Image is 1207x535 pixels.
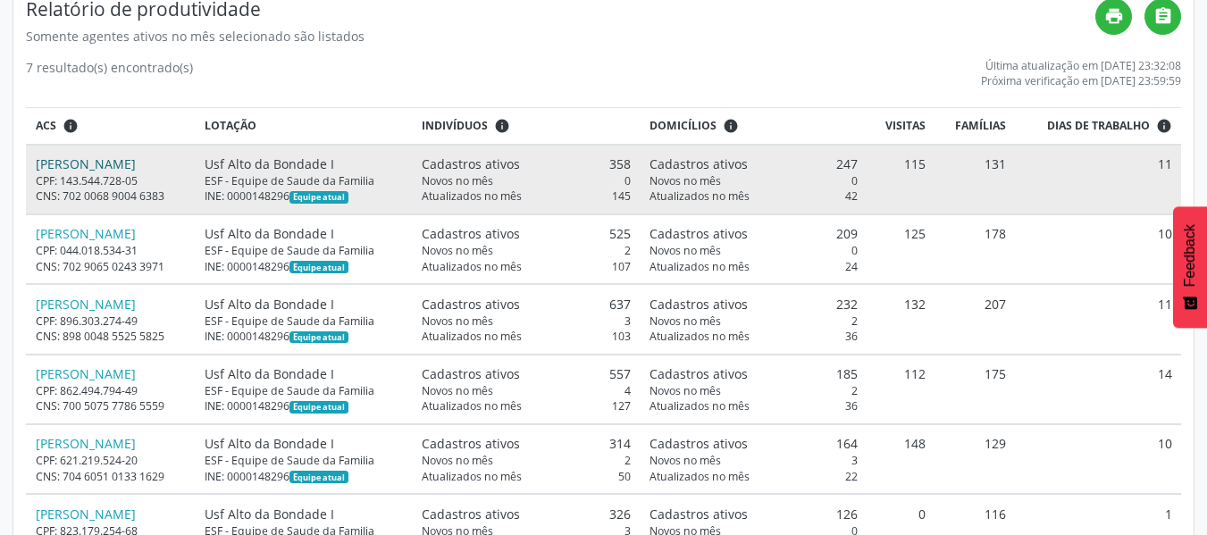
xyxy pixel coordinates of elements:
[422,188,522,204] span: Atualizados no mês
[422,295,520,313] span: Cadastros ativos
[1016,284,1181,354] td: 11
[650,173,858,188] div: 0
[422,243,630,258] div: 2
[36,398,187,414] div: CNS: 700 5075 7786 5559
[422,329,522,344] span: Atualizados no mês
[422,505,630,523] div: 326
[289,401,348,414] span: Esta é a equipe atual deste Agente
[205,469,403,484] div: INE: 0000148296
[422,329,630,344] div: 103
[422,453,630,468] div: 2
[650,295,858,313] div: 232
[868,108,935,145] th: Visitas
[1047,118,1150,134] span: Dias de trabalho
[422,398,630,414] div: 127
[26,58,193,88] div: 7 resultado(s) encontrado(s)
[205,434,403,453] div: Usf Alto da Bondade I
[36,383,187,398] div: CPF: 862.494.794-49
[868,355,935,424] td: 112
[1016,424,1181,494] td: 10
[205,383,403,398] div: ESF - Equipe de Saude da Familia
[422,155,630,173] div: 358
[422,259,522,274] span: Atualizados no mês
[650,469,858,484] div: 22
[422,224,520,243] span: Cadastros ativos
[935,424,1016,494] td: 129
[205,313,403,329] div: ESF - Equipe de Saude da Familia
[650,155,858,173] div: 247
[868,424,935,494] td: 148
[650,398,750,414] span: Atualizados no mês
[650,118,717,134] span: Domicílios
[1173,206,1207,328] button: Feedback - Mostrar pesquisa
[1153,6,1173,26] i: 
[650,188,750,204] span: Atualizados no mês
[650,313,858,329] div: 2
[422,313,493,329] span: Novos no mês
[1104,6,1124,26] i: print
[650,173,721,188] span: Novos no mês
[868,284,935,354] td: 132
[422,364,520,383] span: Cadastros ativos
[36,435,136,452] a: [PERSON_NAME]
[650,469,750,484] span: Atualizados no mês
[422,118,488,134] span: Indivíduos
[422,383,493,398] span: Novos no mês
[422,259,630,274] div: 107
[36,243,187,258] div: CPF: 044.018.534-31
[650,243,721,258] span: Novos no mês
[422,173,493,188] span: Novos no mês
[205,505,403,523] div: Usf Alto da Bondade I
[36,118,56,134] span: ACS
[650,243,858,258] div: 0
[935,108,1016,145] th: Famílias
[650,398,858,414] div: 36
[650,259,858,274] div: 24
[650,364,858,383] div: 185
[935,355,1016,424] td: 175
[650,295,748,313] span: Cadastros ativos
[36,188,187,204] div: CNS: 702 0068 9004 6383
[205,364,403,383] div: Usf Alto da Bondade I
[36,155,136,172] a: [PERSON_NAME]
[205,295,403,313] div: Usf Alto da Bondade I
[868,145,935,214] td: 115
[205,259,403,274] div: INE: 0000148296
[650,434,748,453] span: Cadastros ativos
[63,118,79,134] i: ACSs que estiveram vinculados a uma UBS neste período, mesmo sem produtividade.
[650,224,858,243] div: 209
[868,214,935,284] td: 125
[26,27,1095,46] div: Somente agentes ativos no mês selecionado são listados
[981,73,1181,88] div: Próxima verificação em [DATE] 23:59:59
[289,471,348,483] span: Esta é a equipe atual deste Agente
[289,331,348,344] span: Esta é a equipe atual deste Agente
[422,398,522,414] span: Atualizados no mês
[422,364,630,383] div: 557
[205,329,403,344] div: INE: 0000148296
[422,173,630,188] div: 0
[1016,355,1181,424] td: 14
[650,505,858,523] div: 126
[422,224,630,243] div: 525
[36,329,187,344] div: CNS: 898 0048 5525 5825
[650,155,748,173] span: Cadastros ativos
[36,506,136,522] a: [PERSON_NAME]
[422,155,520,173] span: Cadastros ativos
[205,243,403,258] div: ESF - Equipe de Saude da Familia
[422,243,493,258] span: Novos no mês
[36,453,187,468] div: CPF: 621.219.524-20
[650,434,858,453] div: 164
[205,224,403,243] div: Usf Alto da Bondade I
[422,505,520,523] span: Cadastros ativos
[935,214,1016,284] td: 178
[422,434,630,453] div: 314
[196,108,413,145] th: Lotação
[422,469,630,484] div: 50
[289,261,348,273] span: Esta é a equipe atual deste Agente
[422,295,630,313] div: 637
[422,453,493,468] span: Novos no mês
[289,191,348,204] span: Esta é a equipe atual deste Agente
[1156,118,1172,134] i: Dias em que o(a) ACS fez pelo menos uma visita, ou ficha de cadastro individual ou cadastro domic...
[650,364,748,383] span: Cadastros ativos
[650,505,748,523] span: Cadastros ativos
